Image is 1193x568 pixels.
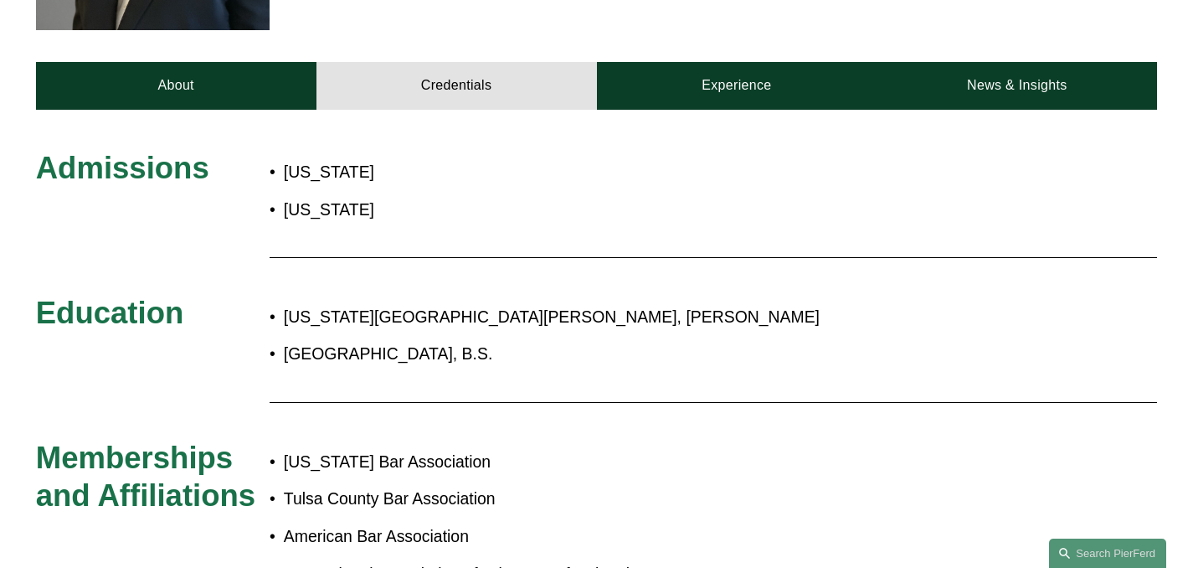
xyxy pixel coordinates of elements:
[36,62,316,111] a: About
[36,151,209,185] span: Admissions
[1049,539,1166,568] a: Search this site
[284,339,1017,369] p: [GEOGRAPHIC_DATA], B.S.
[877,62,1157,111] a: News & Insights
[36,296,184,330] span: Education
[284,195,690,225] p: [US_STATE]
[284,522,1017,551] p: American Bar Association
[316,62,597,111] a: Credentials
[36,441,255,513] span: Memberships and Affiliations
[284,484,1017,514] p: Tulsa County Bar Association
[284,447,1017,477] p: [US_STATE] Bar Association
[597,62,877,111] a: Experience
[284,302,1017,332] p: [US_STATE][GEOGRAPHIC_DATA][PERSON_NAME], [PERSON_NAME]
[284,157,690,187] p: [US_STATE]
